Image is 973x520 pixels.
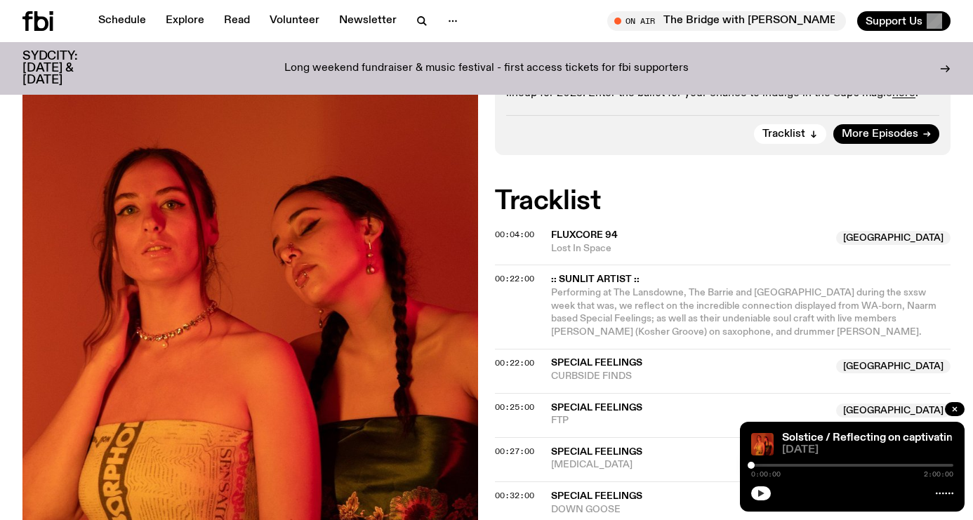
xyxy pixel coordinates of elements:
[924,471,953,478] span: 2:00:00
[782,445,953,455] span: [DATE]
[754,124,826,144] button: Tracklist
[495,448,534,455] button: 00:27:00
[551,458,828,472] span: [MEDICAL_DATA]
[216,11,258,31] a: Read
[551,491,642,501] span: Special Feelings
[836,231,951,245] span: [GEOGRAPHIC_DATA]
[495,401,534,413] span: 00:25:00
[157,11,213,31] a: Explore
[551,288,936,338] span: Performing at The Lansdowne, The Barrie and [GEOGRAPHIC_DATA] during the sxsw week that was, we r...
[751,433,774,455] img: Naomi Robinson and Poli Pearl of Western Australian born band Special Feelings stand side by side...
[551,403,642,413] span: Special Feelings
[551,414,828,427] span: FTP
[261,11,328,31] a: Volunteer
[22,51,112,86] h3: SYDCITY: [DATE] & [DATE]
[495,229,534,240] span: 00:04:00
[836,359,951,373] span: [GEOGRAPHIC_DATA]
[751,471,781,478] span: 0:00:00
[842,129,918,140] span: More Episodes
[495,446,534,457] span: 00:27:00
[551,370,828,383] span: CURBSIDE FINDS
[495,273,534,284] span: 00:22:00
[551,230,618,240] span: FLUXCORE 94
[495,490,534,501] span: 00:32:00
[284,62,689,75] p: Long weekend fundraiser & music festival - first access tickets for fbi supporters
[495,275,534,283] button: 00:22:00
[495,357,534,368] span: 00:22:00
[495,492,534,500] button: 00:32:00
[551,358,642,368] span: Special Feelings
[90,11,154,31] a: Schedule
[762,129,805,140] span: Tracklist
[551,273,942,286] span: :: SUNLIT ARTIST ::
[495,189,951,214] h2: Tracklist
[495,359,534,367] button: 00:22:00
[857,11,951,31] button: Support Us
[836,404,951,418] span: [GEOGRAPHIC_DATA]
[551,503,828,516] span: DOWN GOOSE
[607,11,846,31] button: On AirThe Bridge with [PERSON_NAME]
[551,242,828,255] span: Lost In Space
[833,124,939,144] a: More Episodes
[551,447,642,457] span: Special Feelings
[866,15,922,27] span: Support Us
[495,231,534,239] button: 00:04:00
[495,404,534,411] button: 00:25:00
[331,11,405,31] a: Newsletter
